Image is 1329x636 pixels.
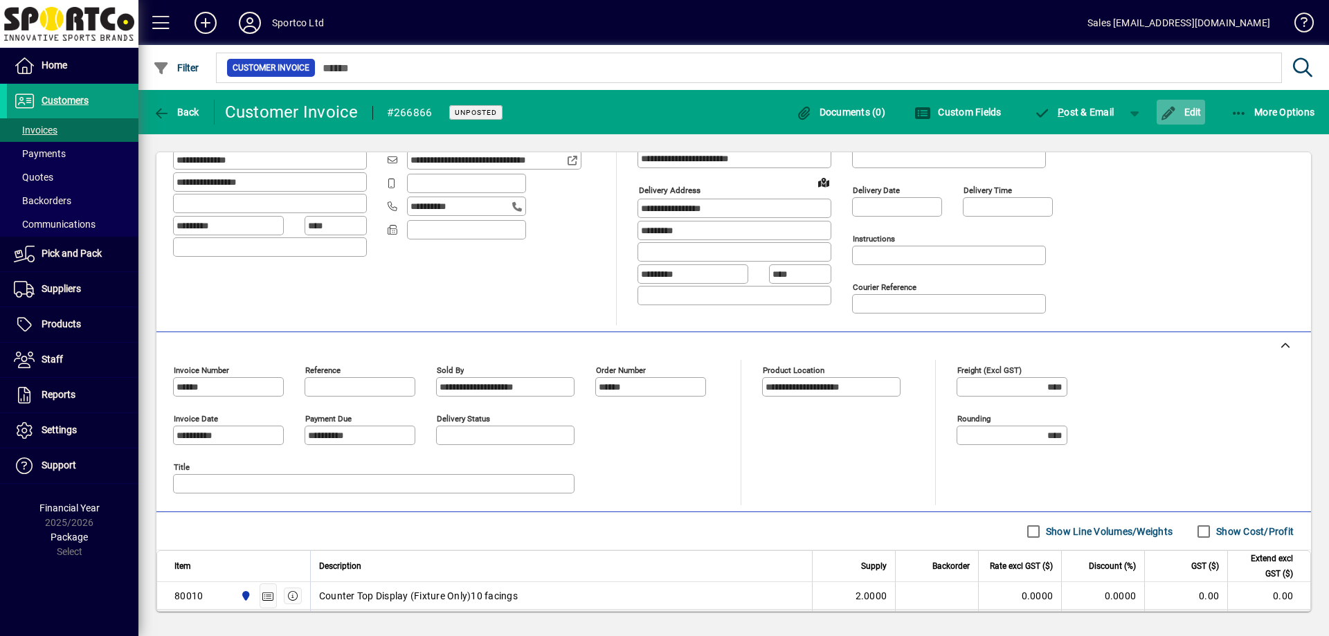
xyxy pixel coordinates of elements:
span: Description [319,558,361,574]
a: Pick and Pack [7,237,138,271]
span: Backorder [932,558,970,574]
a: Suppliers [7,272,138,307]
div: Sales [EMAIL_ADDRESS][DOMAIN_NAME] [1087,12,1270,34]
a: Payments [7,142,138,165]
a: Staff [7,343,138,377]
div: 80010 [174,589,203,603]
span: Package [51,531,88,543]
span: 2.0000 [856,589,887,603]
span: Settings [42,424,77,435]
span: P [1058,107,1064,118]
mat-label: Payment due [305,414,352,424]
span: Counter Top Display (Fixture Only)10 facings [319,589,518,603]
span: GST ($) [1191,558,1219,574]
span: Support [42,460,76,471]
span: Custom Fields [914,107,1002,118]
button: Back [150,100,203,125]
a: Backorders [7,189,138,212]
a: Reports [7,378,138,412]
a: Quotes [7,165,138,189]
span: Back [153,107,199,118]
span: Customer Invoice [233,61,309,75]
td: 0.00 [1144,582,1227,610]
span: Sportco Ltd Warehouse [237,588,253,603]
span: Rate excl GST ($) [990,558,1053,574]
span: ost & Email [1034,107,1114,118]
label: Show Line Volumes/Weights [1043,525,1173,538]
mat-label: Product location [763,365,824,375]
span: Staff [42,354,63,365]
mat-label: Reference [305,365,341,375]
mat-label: Delivery time [964,185,1012,195]
button: Documents (0) [792,100,889,125]
mat-label: Delivery status [437,414,490,424]
span: Reports [42,389,75,400]
span: Discount (%) [1089,558,1136,574]
a: Communications [7,212,138,236]
button: Edit [1157,100,1205,125]
span: Customers [42,95,89,106]
span: Suppliers [42,283,81,294]
div: 0.0000 [987,589,1053,603]
td: 0.0000 [1061,582,1144,610]
div: #266866 [387,102,433,124]
div: Sportco Ltd [272,12,324,34]
span: Home [42,60,67,71]
button: Profile [228,10,272,35]
span: Edit [1160,107,1202,118]
a: Settings [7,413,138,448]
label: Show Cost/Profit [1213,525,1294,538]
span: Financial Year [39,502,100,514]
mat-label: Invoice date [174,414,218,424]
mat-label: Rounding [957,414,991,424]
div: Customer Invoice [225,101,359,123]
span: Extend excl GST ($) [1236,551,1293,581]
span: Invoices [14,125,57,136]
mat-label: Courier Reference [853,282,916,292]
button: Custom Fields [911,100,1005,125]
span: Unposted [455,108,497,117]
mat-label: Invoice number [174,365,229,375]
button: Add [183,10,228,35]
button: Post & Email [1027,100,1121,125]
span: Documents (0) [795,107,885,118]
span: Communications [14,219,96,230]
a: Invoices [7,118,138,142]
mat-label: Freight (excl GST) [957,365,1022,375]
span: Item [174,558,191,574]
mat-label: Order number [596,365,646,375]
span: Products [42,318,81,329]
a: Knowledge Base [1284,3,1312,48]
a: Home [7,48,138,83]
mat-label: Delivery date [853,185,900,195]
span: Quotes [14,172,53,183]
app-page-header-button: Back [138,100,215,125]
span: Supply [861,558,887,574]
a: View on map [813,171,835,193]
button: More Options [1227,100,1319,125]
span: Pick and Pack [42,248,102,259]
td: 0.00 [1227,582,1310,610]
span: Backorders [14,195,71,206]
span: More Options [1231,107,1315,118]
mat-label: Sold by [437,365,464,375]
span: Filter [153,62,199,73]
mat-label: Title [174,462,190,472]
mat-label: Instructions [853,234,895,244]
a: Support [7,448,138,483]
a: Products [7,307,138,342]
span: Payments [14,148,66,159]
button: Filter [150,55,203,80]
